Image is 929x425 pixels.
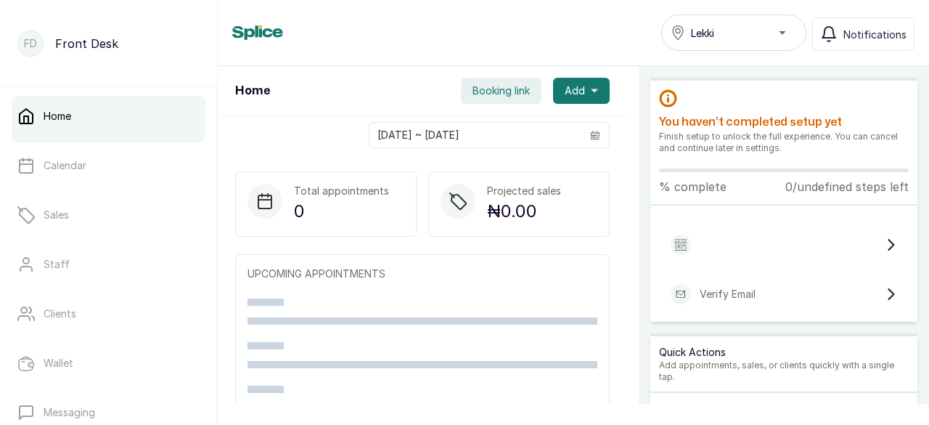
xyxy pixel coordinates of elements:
p: ₦0.00 [487,198,561,224]
p: 0 [294,198,389,224]
p: Home [44,109,71,124]
p: Projected sales [487,184,561,198]
a: Calendar [12,145,205,186]
p: Finish setup to unlock the full experience. You can cancel and continue later in settings. [659,131,909,154]
p: FD [24,36,37,51]
p: Messaging [44,405,95,420]
a: Staff [12,244,205,285]
h1: Home [235,82,270,100]
a: Sales [12,195,205,235]
p: Wallet [44,356,73,371]
a: Clients [12,294,205,334]
button: Lekki [661,15,806,51]
a: Home [12,96,205,137]
p: Calendar [44,158,86,173]
span: Lekki [691,25,714,41]
span: Booking link [472,84,530,98]
p: Clients [44,307,76,321]
button: Notifications [812,17,914,51]
p: Add appointments, sales, or clients quickly with a single tap. [659,360,909,383]
button: Add [553,78,610,104]
p: UPCOMING APPOINTMENTS [247,267,597,281]
p: Total appointments [294,184,389,198]
h2: You haven’t completed setup yet [659,113,909,131]
p: Staff [44,257,70,272]
svg: calendar [590,130,600,140]
p: Verify Email [700,287,756,301]
button: Booking link [461,78,541,104]
span: Add [565,84,585,98]
span: Notifications [843,27,907,42]
input: Select date [369,123,581,147]
p: Quick Actions [659,345,909,360]
p: 0/undefined steps left [785,178,909,195]
p: Front Desk [55,35,118,52]
a: Wallet [12,343,205,384]
p: Sales [44,208,69,222]
p: % complete [659,178,727,195]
